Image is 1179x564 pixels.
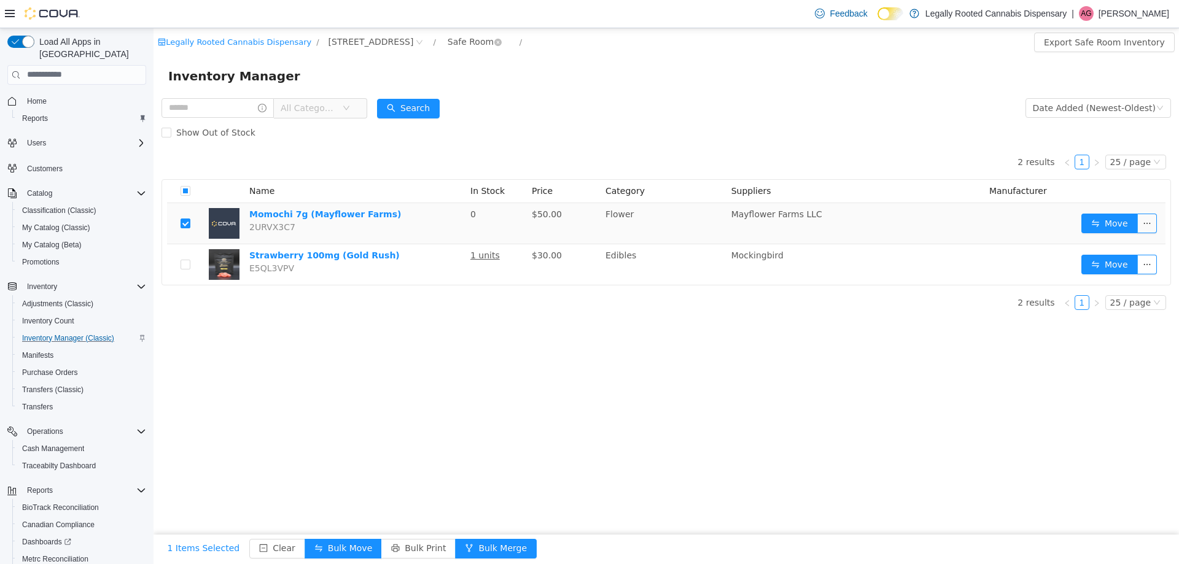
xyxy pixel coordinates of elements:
button: Transfers (Classic) [12,381,151,398]
span: Users [22,136,146,150]
button: Reports [2,482,151,499]
i: icon: down [1000,130,1007,139]
span: Show Out of Stock [18,99,107,109]
i: icon: right [940,271,947,279]
span: / [279,9,282,18]
span: My Catalog (Classic) [22,223,90,233]
span: Transfers [22,402,53,412]
div: 25 / page [957,127,997,141]
button: Home [2,92,151,110]
li: 2 results [864,126,901,141]
span: Load All Apps in [GEOGRAPHIC_DATA] [34,36,146,60]
span: Classification (Classic) [22,206,96,215]
span: / [366,9,368,18]
i: icon: down [189,76,196,85]
a: Reports [17,111,53,126]
button: My Catalog (Classic) [12,219,151,236]
i: icon: right [940,131,947,138]
span: Inventory Manager (Classic) [22,333,114,343]
i: icon: down [1000,271,1007,279]
span: Mockingbird [578,222,630,232]
button: BioTrack Reconciliation [12,499,151,516]
a: icon: shopLegally Rooted Cannabis Dispensary [4,9,158,18]
span: Inventory Count [22,316,74,326]
div: Date Added (Newest-Oldest) [879,71,1002,89]
button: icon: searchSearch [224,71,286,90]
span: Price [378,158,399,168]
button: Users [22,136,51,150]
a: Purchase Orders [17,365,83,380]
span: Inventory [22,279,146,294]
span: Name [96,158,121,168]
button: Purchase Orders [12,364,151,381]
input: Dark Mode [877,7,903,20]
i: icon: shop [4,10,12,18]
li: 1 [921,267,936,282]
li: Next Page [936,267,951,282]
span: Promotions [22,257,60,267]
span: My Catalog (Classic) [17,220,146,235]
span: Inventory Manager (Classic) [17,331,146,346]
button: icon: ellipsis [984,226,1003,246]
span: Adjustments (Classic) [22,299,93,309]
a: Inventory Count [17,314,79,328]
span: 1800 6th Street [175,7,260,20]
a: Classification (Classic) [17,203,101,218]
p: Legally Rooted Cannabis Dispensary [925,6,1067,21]
span: Reports [17,111,146,126]
div: Safe Room [294,4,340,23]
span: Cash Management [17,441,146,456]
span: Catalog [22,186,146,201]
span: In Stock [317,158,351,168]
span: Cash Management [22,444,84,454]
li: 1 [921,126,936,141]
i: icon: left [910,271,917,279]
td: Flower [447,175,573,216]
button: Classification (Classic) [12,202,151,219]
a: BioTrack Reconciliation [17,500,104,515]
button: My Catalog (Beta) [12,236,151,253]
span: Reports [27,485,53,495]
button: Canadian Compliance [12,516,151,533]
span: Users [27,138,46,148]
span: Manufacturer [836,158,893,168]
span: All Categories [127,74,183,86]
img: Cova [25,7,80,20]
span: Customers [27,164,63,174]
a: Home [22,94,52,109]
span: Classification (Classic) [17,203,146,218]
li: 2 results [864,267,901,282]
u: 1 units [317,222,346,232]
button: Cash Management [12,440,151,457]
span: Customers [22,160,146,176]
span: Promotions [17,255,146,269]
button: Traceabilty Dashboard [12,457,151,474]
span: Purchase Orders [22,368,78,377]
a: Transfers [17,400,58,414]
button: Catalog [2,185,151,202]
button: icon: swapMove [928,185,984,205]
button: Inventory Count [12,312,151,330]
span: 2URVX3C7 [96,194,142,204]
p: | [1072,6,1074,21]
span: Category [452,158,491,168]
i: icon: info-circle [104,75,113,84]
a: Traceabilty Dashboard [17,458,101,473]
li: Next Page [936,126,951,141]
span: Transfers [17,400,146,414]
button: Catalog [22,186,57,201]
span: 0 [317,181,322,191]
button: icon: swapMove [928,226,984,246]
a: 1 [922,127,935,141]
li: Previous Page [906,267,921,282]
span: Manifests [17,348,146,363]
span: Transfers (Classic) [17,382,146,397]
div: 25 / page [957,268,997,281]
img: Momochi 7g (Mayflower Farms) placeholder [55,180,86,211]
button: Export Safe Room Inventory [881,4,1021,24]
span: $50.00 [378,181,408,191]
button: Operations [2,423,151,440]
span: E5QL3VPV [96,235,141,245]
span: AG [1081,6,1091,21]
span: Canadian Compliance [22,520,95,530]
